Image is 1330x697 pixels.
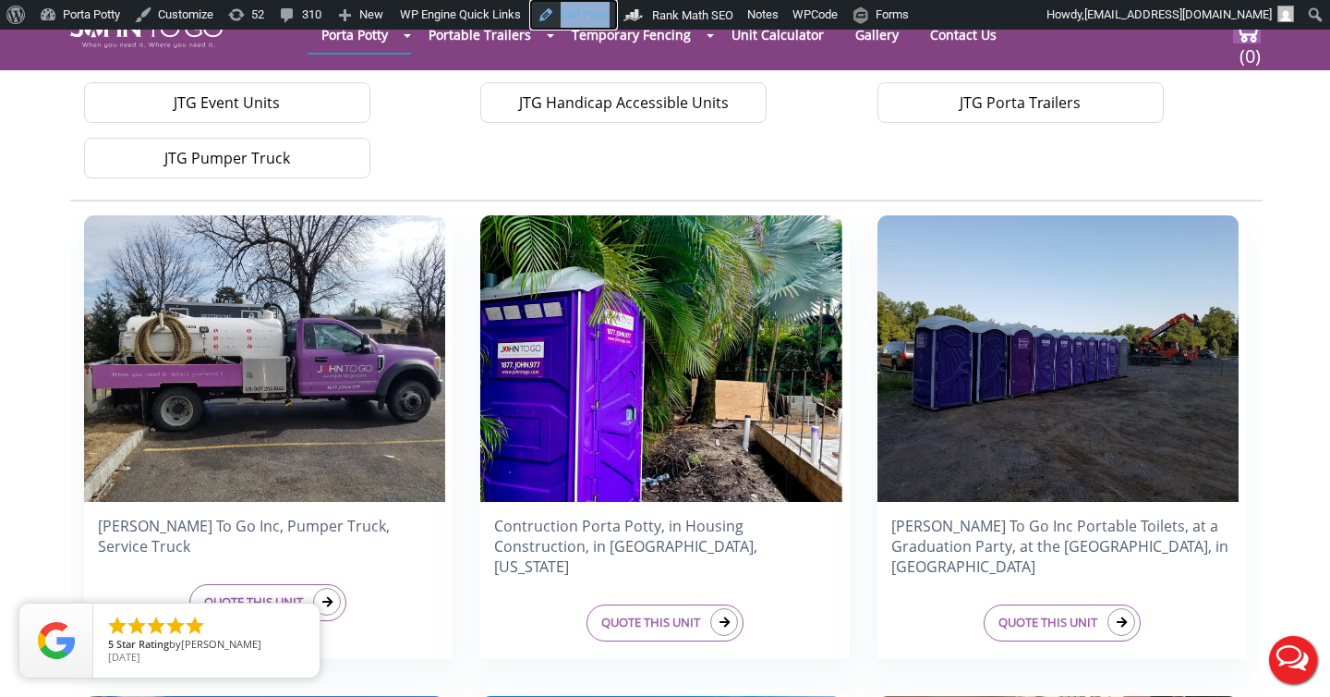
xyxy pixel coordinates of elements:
[480,511,850,581] h4: Contruction Porta Potty, in Housing Construction, in [GEOGRAPHIC_DATA], [US_STATE]
[877,511,1247,581] h4: [PERSON_NAME] To Go Inc Portable Toilets, at a Graduation Party, at the [GEOGRAPHIC_DATA], in [GE...
[70,18,223,48] img: JOHN to go
[106,615,128,637] li: 
[145,615,167,637] li: 
[1233,18,1261,43] img: cart a
[38,622,75,659] img: Review Rating
[108,639,305,652] span: by
[126,615,148,637] li: 
[181,637,261,651] span: [PERSON_NAME]
[984,605,1141,642] a: QUOTE THIS UNIT
[108,650,140,664] span: [DATE]
[84,82,370,123] a: JTG Event Units
[164,615,187,637] li: 
[1256,623,1330,697] button: Live Chat
[189,584,346,621] a: QUOTE THIS UNIT
[480,82,767,123] a: JTG Handicap Accessible Units
[877,82,1164,123] a: JTG Porta Trailers
[586,605,744,642] a: QUOTE THIS UNIT
[718,17,838,53] a: Unit Calculator
[84,138,370,178] a: JTG Pumper Truck
[108,637,114,651] span: 5
[308,17,402,53] a: Porta Potty
[841,17,913,53] a: Gallery
[558,17,705,53] a: Temporary Fencing
[652,8,733,22] span: Rank Math SEO
[116,637,169,651] span: Star Rating
[415,17,545,53] a: Portable Trailers
[84,511,453,561] h4: [PERSON_NAME] To Go Inc, Pumper Truck, Service Truck
[184,615,206,637] li: 
[1084,7,1272,21] span: [EMAIL_ADDRESS][DOMAIN_NAME]
[1239,29,1261,68] span: (0)
[916,17,1010,53] a: Contact Us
